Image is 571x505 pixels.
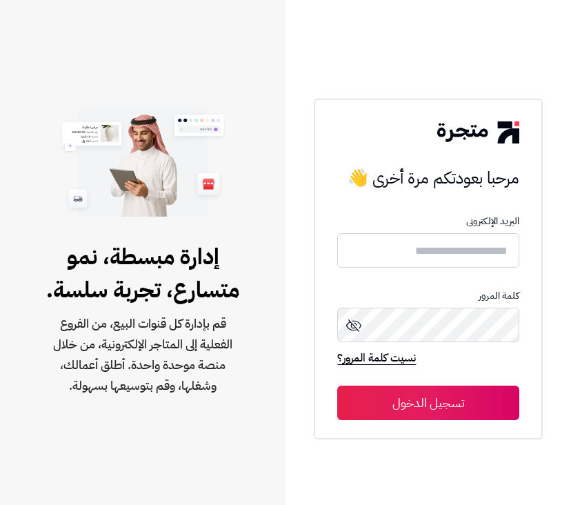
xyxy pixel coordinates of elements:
[337,216,519,227] p: البريد الإلكترونى
[44,240,241,306] span: إدارة مبسطة، نمو متسارع، تجربة سلسة.
[337,290,519,301] p: كلمة المرور
[337,164,519,192] h3: مرحبا بعودتكم مرة أخرى 👋
[337,386,519,420] button: تسجيل الدخول
[44,313,241,396] span: قم بإدارة كل قنوات البيع، من الفروع الفعلية إلى المتاجر الإلكترونية، من خلال منصة موحدة واحدة. أط...
[337,350,416,369] a: نسيت كلمة المرور؟
[437,121,519,143] img: logo-2.png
